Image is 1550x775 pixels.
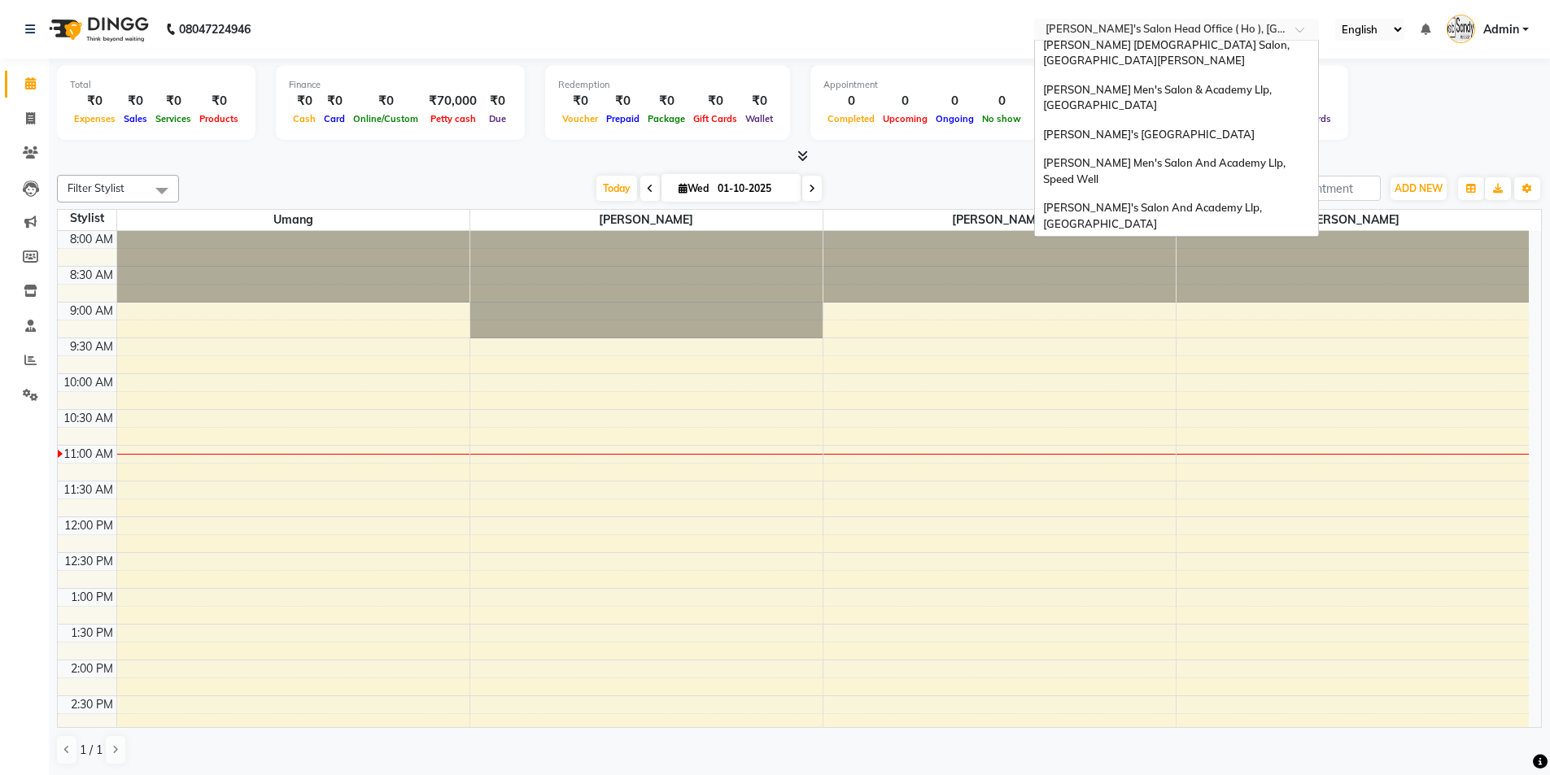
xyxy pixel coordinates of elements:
[117,210,469,230] span: Umang
[80,742,103,759] span: 1 / 1
[67,267,116,284] div: 8:30 AM
[483,92,512,111] div: ₹0
[558,78,777,92] div: Redemption
[932,92,978,111] div: 0
[349,92,422,111] div: ₹0
[422,92,483,111] div: ₹70,000
[1043,201,1264,230] span: [PERSON_NAME]'s Salon And Academy Llp, [GEOGRAPHIC_DATA]
[879,92,932,111] div: 0
[68,589,116,606] div: 1:00 PM
[349,113,422,124] span: Online/Custom
[67,231,116,248] div: 8:00 AM
[823,92,879,111] div: 0
[978,92,1025,111] div: 0
[470,210,823,230] span: [PERSON_NAME]
[289,78,512,92] div: Finance
[68,660,116,677] div: 2:00 PM
[1043,128,1255,141] span: [PERSON_NAME]'s [GEOGRAPHIC_DATA]
[1043,156,1288,185] span: [PERSON_NAME] Men's Salon And Academy Llp, Speed Well
[675,182,713,194] span: Wed
[120,92,151,111] div: ₹0
[1391,177,1447,200] button: ADD NEW
[70,92,120,111] div: ₹0
[1447,15,1475,43] img: Admin
[978,113,1025,124] span: No show
[151,92,195,111] div: ₹0
[823,210,1176,230] span: [PERSON_NAME]
[60,446,116,463] div: 11:00 AM
[60,481,116,499] div: 11:30 AM
[120,113,151,124] span: Sales
[644,92,689,111] div: ₹0
[1034,40,1319,237] ng-dropdown-panel: Options list
[61,517,116,534] div: 12:00 PM
[713,176,794,201] input: 2025-10-01
[58,210,116,227] div: Stylist
[602,113,644,124] span: Prepaid
[558,113,602,124] span: Voucher
[596,176,637,201] span: Today
[558,92,602,111] div: ₹0
[41,7,153,52] img: logo
[320,92,349,111] div: ₹0
[195,113,242,124] span: Products
[289,113,320,124] span: Cash
[61,553,116,570] div: 12:30 PM
[320,113,349,124] span: Card
[67,303,116,320] div: 9:00 AM
[68,625,116,642] div: 1:30 PM
[426,113,480,124] span: Petty cash
[60,410,116,427] div: 10:30 AM
[823,78,1025,92] div: Appointment
[67,338,116,355] div: 9:30 AM
[60,374,116,391] div: 10:00 AM
[741,92,777,111] div: ₹0
[1395,182,1443,194] span: ADD NEW
[68,696,116,713] div: 2:30 PM
[602,92,644,111] div: ₹0
[1043,83,1274,112] span: [PERSON_NAME] Men's Salon & Academy Llp, [GEOGRAPHIC_DATA]
[195,92,242,111] div: ₹0
[689,113,741,124] span: Gift Cards
[68,181,124,194] span: Filter Stylist
[70,78,242,92] div: Total
[644,113,689,124] span: Package
[485,113,510,124] span: Due
[689,92,741,111] div: ₹0
[741,113,777,124] span: Wallet
[179,7,251,52] b: 08047224946
[823,113,879,124] span: Completed
[289,92,320,111] div: ₹0
[70,113,120,124] span: Expenses
[1177,210,1530,230] span: [PERSON_NAME]
[932,113,978,124] span: Ongoing
[151,113,195,124] span: Services
[879,113,932,124] span: Upcoming
[1483,21,1519,38] span: Admin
